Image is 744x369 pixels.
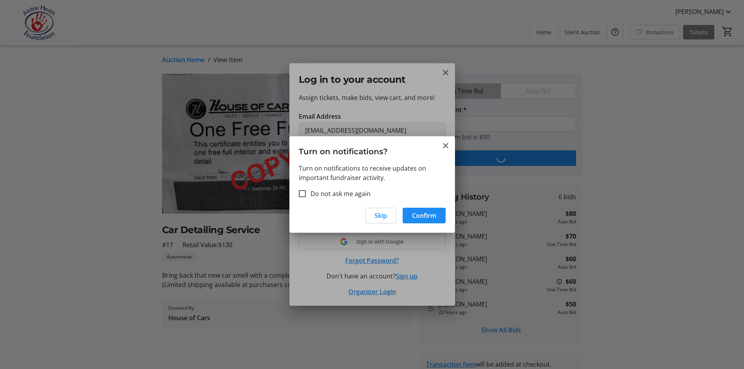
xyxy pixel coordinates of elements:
[375,211,387,220] span: Skip
[403,208,446,223] button: Confirm
[441,141,450,150] button: Close
[365,208,396,223] button: Skip
[289,136,455,163] h3: Turn on notifications?
[306,189,371,198] label: Do not ask me again
[299,164,446,182] p: Turn on notifications to receive updates on important fundraiser activity.
[412,211,436,220] span: Confirm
